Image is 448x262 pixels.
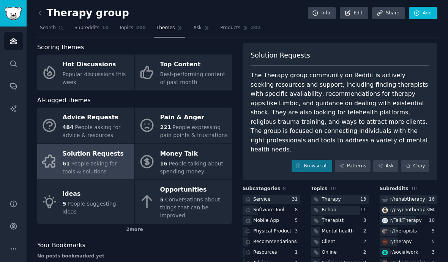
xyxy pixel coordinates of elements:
[160,148,228,160] div: Money Talk
[292,196,301,203] div: 31
[322,249,337,256] div: Online
[380,248,437,257] a: socialworkr/socialwork3
[322,228,353,235] div: Mental health
[382,218,388,223] img: TalkTherapy
[63,124,74,130] span: 484
[160,124,228,138] span: People expressing pain points & frustrations
[119,25,133,31] span: Topics
[372,7,405,20] a: Share
[243,248,300,257] a: Resources1
[63,112,131,124] div: Advice Requests
[135,55,232,90] a: Top ContentBest-performing content of past month
[37,108,134,143] a: Advice Requests484People asking for advice & resources
[253,228,291,235] div: Physical Product
[243,227,300,236] a: Physical Product3
[322,239,335,245] div: Client
[63,161,70,167] span: 61
[243,186,280,192] span: Subcategories
[292,160,332,173] a: Browse all
[74,25,99,31] span: Subreddits
[154,22,186,37] a: Themes
[340,7,368,20] a: Edit
[390,217,422,224] div: r/ TalkTherapy
[135,180,232,224] a: Opportunities5Conversations about things that can be improved
[311,237,369,247] a: Client2
[193,25,202,31] span: Ask
[390,196,425,203] div: r/ rehabtherapy
[429,217,437,224] div: 10
[160,124,171,130] span: 221
[63,59,131,71] div: Hot Discussions
[251,71,429,154] div: The Therapy group community on Reddit is actively seeking resources and support, including findin...
[382,207,388,213] img: psychotherapists
[363,239,369,245] div: 2
[295,239,301,245] div: 3
[382,250,388,255] img: socialwork
[243,216,300,226] a: Mobile App5
[360,196,369,203] div: 13
[135,144,232,180] a: Money Talk16People talking about spending money
[160,71,226,85] span: Best-performing content of past month
[243,206,300,215] a: Software Tool8
[253,207,284,214] div: Software Tool
[136,25,146,31] span: 200
[160,161,224,175] span: People talking about spending money
[253,196,270,203] div: Service
[160,112,228,124] div: Pain & Anger
[37,96,91,105] span: AI-tagged themes
[63,124,121,138] span: People asking for advice & resources
[156,25,175,31] span: Themes
[37,241,85,250] span: Your Bookmarks
[295,249,301,256] div: 1
[432,239,437,245] div: 5
[253,239,297,245] div: Recommendations
[390,249,418,256] div: r/ socialwork
[311,216,369,226] a: Therapist3
[311,227,369,236] a: Mental health2
[117,22,148,37] a: Topics200
[308,7,336,20] a: Info
[63,161,117,175] span: People asking for tools & solutions
[160,59,228,71] div: Top Content
[363,217,369,224] div: 3
[253,249,277,256] div: Resources
[380,195,437,204] a: r/rehabtherapy16
[63,188,131,200] div: Ideas
[5,7,22,20] img: GummySearch logo
[102,25,109,31] span: 10
[380,216,437,226] a: TalkTherapyr/TalkTherapy10
[37,180,134,224] a: Ideas5People suggesting ideas
[37,253,232,260] div: No posts bookmarked yet
[380,206,437,215] a: psychotherapistsr/psychotherapists14
[37,22,66,37] a: Search
[72,22,111,37] a: Subreddits10
[160,161,167,167] span: 16
[411,186,417,191] span: 10
[63,201,66,207] span: 5
[380,227,437,236] a: therapistsr/therapists5
[382,229,388,234] img: therapists
[401,160,429,173] button: Copy
[243,237,300,247] a: Recommendations3
[253,217,279,224] div: Mobile App
[322,207,336,214] div: Rehab
[63,71,126,85] span: Popular discussions this week
[373,160,398,173] a: Ask
[432,228,437,235] div: 5
[429,207,437,214] div: 14
[160,196,220,218] span: Conversations about things that can be improved
[380,237,437,247] a: therapyr/therapy5
[432,249,437,256] div: 3
[311,195,369,204] a: Therapy13
[311,248,369,257] a: Online2
[191,22,212,37] a: Ask
[429,196,437,203] div: 16
[390,239,412,245] div: r/ therapy
[409,7,437,20] a: Add
[322,217,344,224] div: Therapist
[37,7,129,19] h2: Therapy group
[311,186,327,192] span: Topics
[283,186,286,191] span: 8
[37,144,134,180] a: Solution Requests61People asking for tools & solutions
[380,186,409,192] span: Subreddits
